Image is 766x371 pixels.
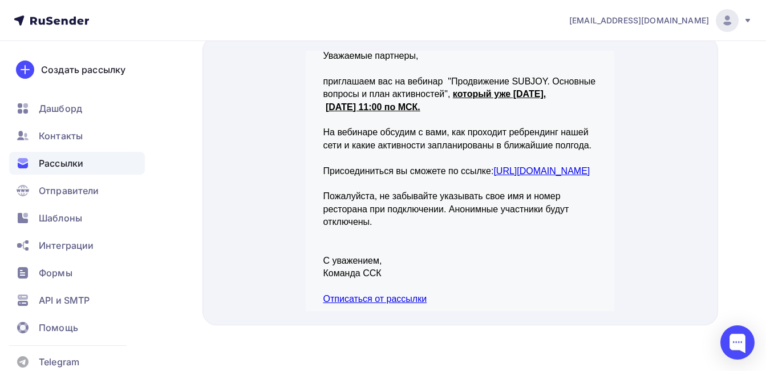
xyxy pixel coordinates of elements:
[9,179,145,202] a: Отправители
[39,211,82,225] span: Шаблоны
[39,266,72,280] span: Формы
[18,139,291,178] p: Пожалуйста, не забывайте указывать свое имя и номер ресторана при подключении. Анонимные участник...
[18,38,273,61] span: ,
[569,15,709,26] span: [EMAIL_ADDRESS][DOMAIN_NAME]
[147,38,238,48] strong: который уже [DATE]
[39,184,99,197] span: Отправители
[18,204,291,229] p: С уважением, Команда ССК
[39,102,82,115] span: Дашборд
[188,115,284,125] a: [URL][DOMAIN_NAME]
[39,156,83,170] span: Рассылки
[9,261,145,284] a: Формы
[238,38,240,48] strong: ,
[39,129,83,143] span: Контакты
[39,293,90,307] span: API и SMTP
[18,243,121,253] a: Отписаться от рассылки
[20,51,115,61] strong: [DATE] 11:00 по МСК.
[39,321,78,334] span: Помощь
[9,152,145,175] a: Рассылки
[9,207,145,229] a: Шаблоны
[39,239,94,252] span: Интеграции
[39,355,79,369] span: Telegram
[9,124,145,147] a: Контакты
[41,63,125,76] div: Создать рассылку
[9,97,145,120] a: Дашборд
[569,9,752,32] a: [EMAIL_ADDRESS][DOMAIN_NAME]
